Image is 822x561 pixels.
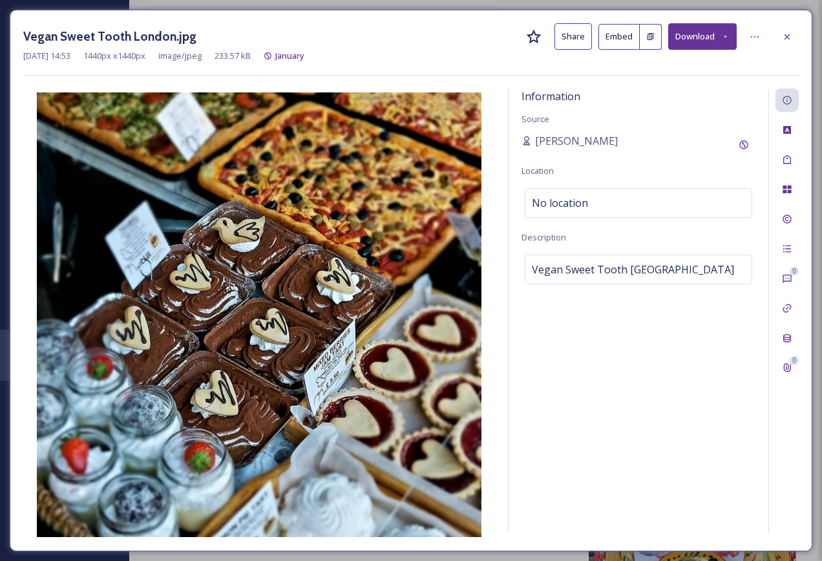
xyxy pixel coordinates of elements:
[215,50,251,62] span: 233.57 kB
[275,50,304,61] span: January
[23,27,196,46] h3: Vegan Sweet Tooth London.jpg
[554,23,592,50] button: Share
[790,356,799,365] div: 0
[522,113,549,125] span: Source
[522,231,566,243] span: Description
[522,89,580,103] span: Information
[532,195,588,211] span: No location
[532,262,734,277] span: Vegan Sweet Tooth [GEOGRAPHIC_DATA]
[83,50,145,62] span: 1440 px x 1440 px
[790,267,799,276] div: 0
[668,23,737,50] button: Download
[23,50,70,62] span: [DATE] 14:53
[158,50,202,62] span: image/jpeg
[598,24,640,50] button: Embed
[535,133,618,149] span: [PERSON_NAME]
[522,165,554,176] span: Location
[23,92,495,537] img: Vegan%20Sweet%20Tooth%20London.jpg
